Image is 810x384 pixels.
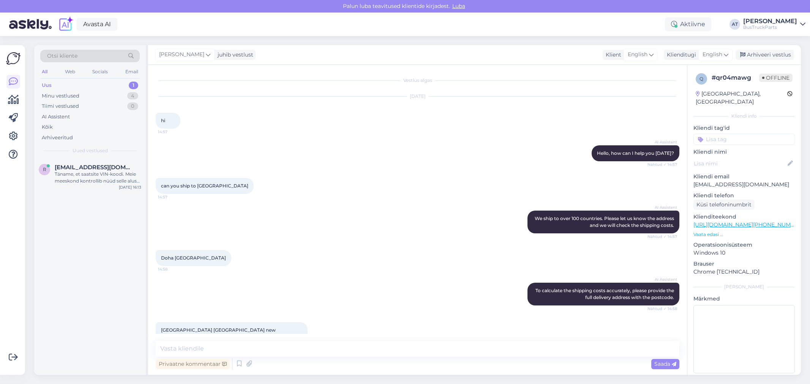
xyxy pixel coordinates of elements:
[693,221,804,228] a: [URL][DOMAIN_NAME][PHONE_NUMBER]
[759,74,793,82] span: Offline
[664,51,696,59] div: Klienditugi
[535,216,675,228] span: We ship to over 100 countries. Please let us know the address and we will check the shipping costs.
[693,295,795,303] p: Märkmed
[693,213,795,221] p: Klienditeekond
[42,102,79,110] div: Tiimi vestlused
[450,3,467,9] span: Luba
[649,277,677,282] span: AI Assistent
[42,92,79,100] div: Minu vestlused
[693,231,795,238] p: Vaata edasi ...
[696,90,787,106] div: [GEOGRAPHIC_DATA], [GEOGRAPHIC_DATA]
[161,327,277,340] span: [GEOGRAPHIC_DATA] [GEOGRAPHIC_DATA] new [STREET_ADDRESS]
[42,134,73,142] div: Arhiveeritud
[161,183,248,189] span: can you ship to [GEOGRAPHIC_DATA]
[665,17,711,31] div: Aktiivne
[693,283,795,290] div: [PERSON_NAME]
[129,82,138,89] div: 1
[127,102,138,110] div: 0
[693,113,795,120] div: Kliendi info
[693,181,795,189] p: [EMAIL_ADDRESS][DOMAIN_NAME]
[703,50,722,59] span: English
[693,268,795,276] p: Chrome [TECHNICAL_ID]
[42,113,70,121] div: AI Assistent
[535,288,675,300] span: To calculate the shipping costs accurately, please provide the full delivery address with the pos...
[77,18,117,31] a: Avasta AI
[156,77,679,84] div: Vestlus algas
[649,139,677,145] span: AI Assistent
[156,93,679,100] div: [DATE]
[729,19,740,30] div: AT
[158,194,186,200] span: 14:57
[693,241,795,249] p: Operatsioonisüsteem
[693,260,795,268] p: Brauser
[743,24,797,30] div: BusTruckParts
[161,118,165,123] span: hi
[43,167,46,172] span: r
[712,73,759,82] div: # qr04mawg
[693,249,795,257] p: Windows 10
[124,67,140,77] div: Email
[699,76,703,82] span: q
[127,92,138,100] div: 4
[55,164,134,171] span: ruut@ltvprojekt.ee
[73,147,108,154] span: Uued vestlused
[693,173,795,181] p: Kliendi email
[55,171,141,184] div: Täname, et saatsite VIN-koodi. Meie meeskond kontrollib nüüd selle alusel varuosa saadavust.
[743,18,797,24] div: [PERSON_NAME]
[693,200,755,210] div: Küsi telefoninumbrit
[156,359,230,369] div: Privaatne kommentaar
[693,124,795,132] p: Kliendi tag'id
[63,67,77,77] div: Web
[215,51,253,59] div: juhib vestlust
[158,129,186,135] span: 14:57
[693,134,795,145] input: Lisa tag
[693,148,795,156] p: Kliendi nimi
[649,205,677,210] span: AI Assistent
[647,306,677,312] span: Nähtud ✓ 14:58
[58,16,74,32] img: explore-ai
[42,82,52,89] div: Uus
[736,50,794,60] div: Arhiveeri vestlus
[47,52,77,60] span: Otsi kliente
[647,234,677,239] span: Nähtud ✓ 14:57
[91,67,109,77] div: Socials
[628,50,647,59] span: English
[119,184,141,190] div: [DATE] 16:13
[603,51,621,59] div: Klient
[647,162,677,167] span: Nähtud ✓ 14:57
[743,18,805,30] a: [PERSON_NAME]BusTruckParts
[694,159,786,168] input: Lisa nimi
[42,123,53,131] div: Kõik
[693,192,795,200] p: Kliendi telefon
[654,360,676,367] span: Saada
[161,255,226,261] span: Doha [GEOGRAPHIC_DATA]
[597,150,674,156] span: Hello, how can I help you [DATE]?
[159,50,204,59] span: [PERSON_NAME]
[6,51,21,66] img: Askly Logo
[40,67,49,77] div: All
[158,266,186,272] span: 14:58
